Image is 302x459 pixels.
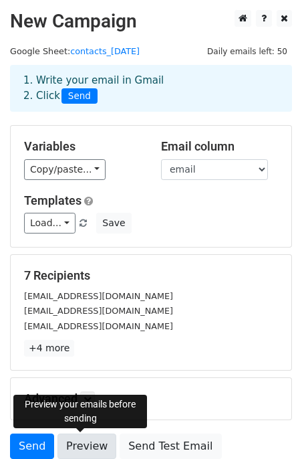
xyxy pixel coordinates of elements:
[24,213,75,234] a: Load...
[96,213,131,234] button: Save
[235,395,302,459] iframe: Chat Widget
[24,291,173,301] small: [EMAIL_ADDRESS][DOMAIN_NAME]
[13,395,147,428] div: Preview your emails before sending
[24,193,82,207] a: Templates
[202,44,292,59] span: Daily emails left: 50
[10,10,292,33] h2: New Campaign
[57,434,116,459] a: Preview
[235,395,302,459] div: Widget de chat
[120,434,221,459] a: Send Test Email
[13,73,289,104] div: 1. Write your email in Gmail 2. Click
[24,306,173,316] small: [EMAIL_ADDRESS][DOMAIN_NAME]
[161,139,278,154] h5: Email column
[10,434,54,459] a: Send
[10,46,140,56] small: Google Sheet:
[70,46,140,56] a: contacts_[DATE]
[24,139,141,154] h5: Variables
[24,340,74,357] a: +4 more
[202,46,292,56] a: Daily emails left: 50
[24,321,173,331] small: [EMAIL_ADDRESS][DOMAIN_NAME]
[24,268,278,283] h5: 7 Recipients
[61,88,98,104] span: Send
[24,159,106,180] a: Copy/paste...
[24,391,278,406] h5: Advanced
